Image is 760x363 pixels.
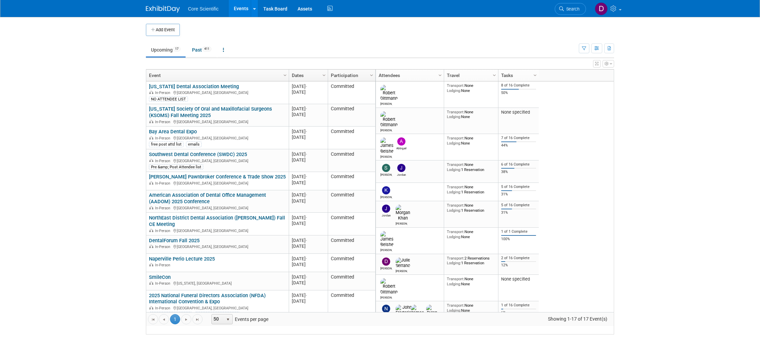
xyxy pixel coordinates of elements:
[149,292,266,305] a: 2025 National Funeral Directors Association (NFDA) International Convention & Expo
[150,317,156,322] span: Go to the first page
[292,83,325,89] div: [DATE]
[192,314,203,324] a: Go to the last page
[292,70,323,81] a: Dates
[447,167,461,172] span: Lodging:
[380,247,392,252] div: James Belshe
[149,120,153,123] img: In-Person Event
[328,272,375,290] td: Committed
[149,312,192,317] div: pre-show attendee list
[555,3,586,15] a: Search
[194,312,240,317] div: post-show attendee list
[331,70,371,81] a: Participation
[292,262,325,267] div: [DATE]
[306,192,307,197] span: -
[149,151,247,157] a: Southwest Dental Conference (SWDC) 2025
[426,305,438,321] img: Dylan Gara
[292,298,325,304] div: [DATE]
[149,256,215,262] a: Naperville Perio Lecture 2025
[447,110,496,119] div: None None
[292,198,325,204] div: [DATE]
[328,254,375,272] td: Committed
[149,192,266,205] a: American Association of Dental Office Management (AADOM) 2025 Conference
[149,129,197,135] a: Bay Area Dental Expo
[501,263,536,268] div: 12%
[292,106,325,112] div: [DATE]
[306,215,307,220] span: -
[447,208,461,213] span: Lodging:
[501,303,536,308] div: 1 of 16 Complete
[202,46,211,52] span: 411
[225,317,231,322] span: select
[155,206,172,210] span: In-Person
[501,237,536,242] div: 100%
[492,73,497,78] span: Column Settings
[501,83,536,88] div: 8 of 16 Complete
[501,91,536,95] div: 50%
[380,128,392,132] div: Robert Dittmann
[447,141,461,146] span: Lodging:
[501,229,536,234] div: 1 of 1 Complete
[328,172,375,190] td: Committed
[292,157,325,163] div: [DATE]
[292,215,325,221] div: [DATE]
[447,70,494,81] a: Travel
[328,127,375,149] td: Committed
[149,180,286,186] div: [GEOGRAPHIC_DATA], [GEOGRAPHIC_DATA]
[532,70,539,80] a: Column Settings
[542,314,614,324] span: Showing 1-17 of 17 Event(s)
[501,185,536,189] div: 5 of 16 Complete
[501,276,536,282] div: None specified
[501,136,536,140] div: 7 of 16 Complete
[149,281,153,285] img: In-Person Event
[396,257,410,268] img: Julie Serrano
[155,245,172,249] span: In-Person
[501,310,536,315] div: 6%
[155,159,172,163] span: In-Person
[292,274,325,280] div: [DATE]
[146,6,180,13] img: ExhibitDay
[380,137,394,154] img: James Belshe
[369,73,374,78] span: Column Settings
[447,162,496,172] div: None 1 Reservation
[396,205,410,221] img: Morgan Khan
[203,314,275,324] span: Events per page
[447,256,496,266] div: 2 Reservations 1 Reservation
[368,70,376,80] a: Column Settings
[396,305,413,316] img: John Frederick
[380,194,392,199] div: Kim Kahlmorgan
[328,81,375,104] td: Committed
[292,89,325,95] div: [DATE]
[146,24,180,36] button: Add Event
[564,6,579,12] span: Search
[149,181,153,185] img: In-Person Event
[292,151,325,157] div: [DATE]
[292,292,325,298] div: [DATE]
[155,281,172,286] span: In-Person
[195,317,200,322] span: Go to the last page
[491,70,498,80] a: Column Settings
[155,306,172,310] span: In-Person
[155,91,172,95] span: In-Person
[437,73,443,78] span: Column Settings
[447,136,496,146] div: None None
[149,70,284,81] a: Event
[149,206,153,209] img: In-Person Event
[397,137,405,146] img: Abbigail Belshe
[173,46,180,52] span: 17
[447,229,464,234] span: Transport:
[447,303,464,308] span: Transport:
[328,213,375,235] td: Committed
[149,141,184,147] div: free post attd list
[447,308,461,313] span: Lodging:
[328,149,375,172] td: Committed
[447,83,496,93] div: None None
[181,314,191,324] a: Go to the next page
[292,134,325,140] div: [DATE]
[306,129,307,134] span: -
[447,185,464,189] span: Transport:
[437,70,444,80] a: Column Settings
[306,256,307,261] span: -
[447,162,464,167] span: Transport:
[306,274,307,280] span: -
[380,154,392,158] div: James Belshe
